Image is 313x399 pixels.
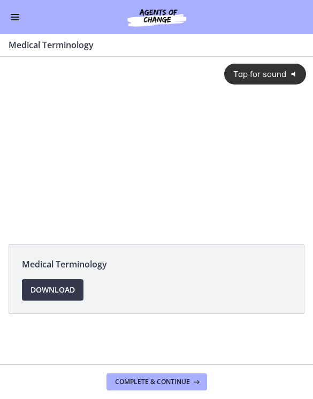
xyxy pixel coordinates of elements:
button: Enable menu [9,11,21,24]
button: Tap for sound [224,7,306,28]
button: Complete & continue [106,373,207,390]
span: Medical Terminology [22,258,291,271]
span: Complete & continue [115,378,190,386]
h3: Medical Terminology [9,39,292,51]
span: Download [30,283,75,296]
img: Agents of Change [103,6,210,28]
a: Download [22,279,83,301]
span: Tap for sound [225,12,286,22]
